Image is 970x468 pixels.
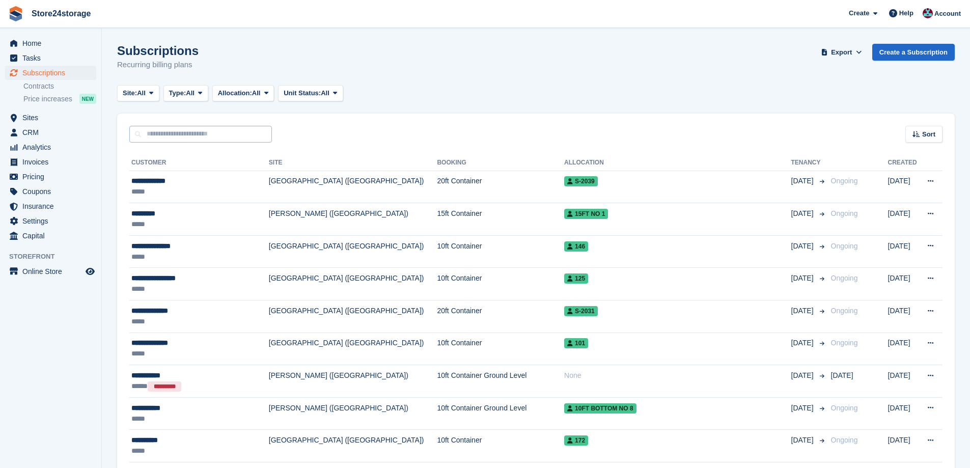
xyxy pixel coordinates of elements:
[437,171,564,203] td: 20ft Container
[117,59,199,71] p: Recurring billing plans
[163,85,208,102] button: Type: All
[872,44,955,61] a: Create a Subscription
[791,306,816,316] span: [DATE]
[831,209,858,217] span: Ongoing
[437,430,564,462] td: 10ft Container
[5,125,96,140] a: menu
[437,268,564,300] td: 10ft Container
[888,300,920,333] td: [DATE]
[791,241,816,252] span: [DATE]
[9,252,101,262] span: Storefront
[22,229,84,243] span: Capital
[899,8,913,18] span: Help
[791,403,816,414] span: [DATE]
[269,155,437,171] th: Site
[791,208,816,219] span: [DATE]
[8,6,23,21] img: stora-icon-8386f47178a22dfd0bd8f6a31ec36ba5ce8667c1dd55bd0f319d3a0aa187defe.svg
[564,370,791,381] div: None
[22,184,84,199] span: Coupons
[888,397,920,430] td: [DATE]
[129,155,269,171] th: Customer
[831,242,858,250] span: Ongoing
[212,85,274,102] button: Allocation: All
[84,265,96,278] a: Preview store
[269,365,437,398] td: [PERSON_NAME] ([GEOGRAPHIC_DATA])
[564,306,598,316] span: S-2031
[5,199,96,213] a: menu
[117,44,199,58] h1: Subscriptions
[849,8,869,18] span: Create
[22,111,84,125] span: Sites
[831,371,853,379] span: [DATE]
[564,209,608,219] span: 15FT No 1
[888,365,920,398] td: [DATE]
[888,430,920,462] td: [DATE]
[22,170,84,184] span: Pricing
[831,404,858,412] span: Ongoing
[186,88,195,98] span: All
[888,171,920,203] td: [DATE]
[22,199,84,213] span: Insurance
[269,171,437,203] td: [GEOGRAPHIC_DATA] ([GEOGRAPHIC_DATA])
[791,435,816,446] span: [DATE]
[269,333,437,365] td: [GEOGRAPHIC_DATA] ([GEOGRAPHIC_DATA])
[564,273,588,284] span: 125
[5,36,96,50] a: menu
[437,300,564,333] td: 20ft Container
[79,94,96,104] div: NEW
[22,214,84,228] span: Settings
[321,88,329,98] span: All
[564,338,588,348] span: 101
[437,333,564,365] td: 10ft Container
[5,184,96,199] a: menu
[437,235,564,268] td: 10ft Container
[564,403,636,414] span: 10ft Bottom No 8
[437,397,564,430] td: 10ft Container Ground Level
[564,155,791,171] th: Allocation
[137,88,146,98] span: All
[269,397,437,430] td: [PERSON_NAME] ([GEOGRAPHIC_DATA])
[22,125,84,140] span: CRM
[437,155,564,171] th: Booking
[252,88,261,98] span: All
[5,229,96,243] a: menu
[888,203,920,236] td: [DATE]
[5,155,96,169] a: menu
[5,51,96,65] a: menu
[791,273,816,284] span: [DATE]
[791,370,816,381] span: [DATE]
[888,155,920,171] th: Created
[22,51,84,65] span: Tasks
[831,274,858,282] span: Ongoing
[831,307,858,315] span: Ongoing
[169,88,186,98] span: Type:
[22,140,84,154] span: Analytics
[831,339,858,347] span: Ongoing
[5,170,96,184] a: menu
[888,235,920,268] td: [DATE]
[23,93,96,104] a: Price increases NEW
[437,365,564,398] td: 10ft Container Ground Level
[819,44,864,61] button: Export
[791,338,816,348] span: [DATE]
[934,9,961,19] span: Account
[791,176,816,186] span: [DATE]
[218,88,252,98] span: Allocation:
[22,155,84,169] span: Invoices
[888,333,920,365] td: [DATE]
[284,88,321,98] span: Unit Status:
[22,66,84,80] span: Subscriptions
[5,140,96,154] a: menu
[5,264,96,279] a: menu
[922,129,935,140] span: Sort
[22,36,84,50] span: Home
[269,300,437,333] td: [GEOGRAPHIC_DATA] ([GEOGRAPHIC_DATA])
[269,203,437,236] td: [PERSON_NAME] ([GEOGRAPHIC_DATA])
[22,264,84,279] span: Online Store
[791,155,827,171] th: Tenancy
[5,111,96,125] a: menu
[831,436,858,444] span: Ongoing
[564,176,598,186] span: S-2039
[831,47,852,58] span: Export
[5,214,96,228] a: menu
